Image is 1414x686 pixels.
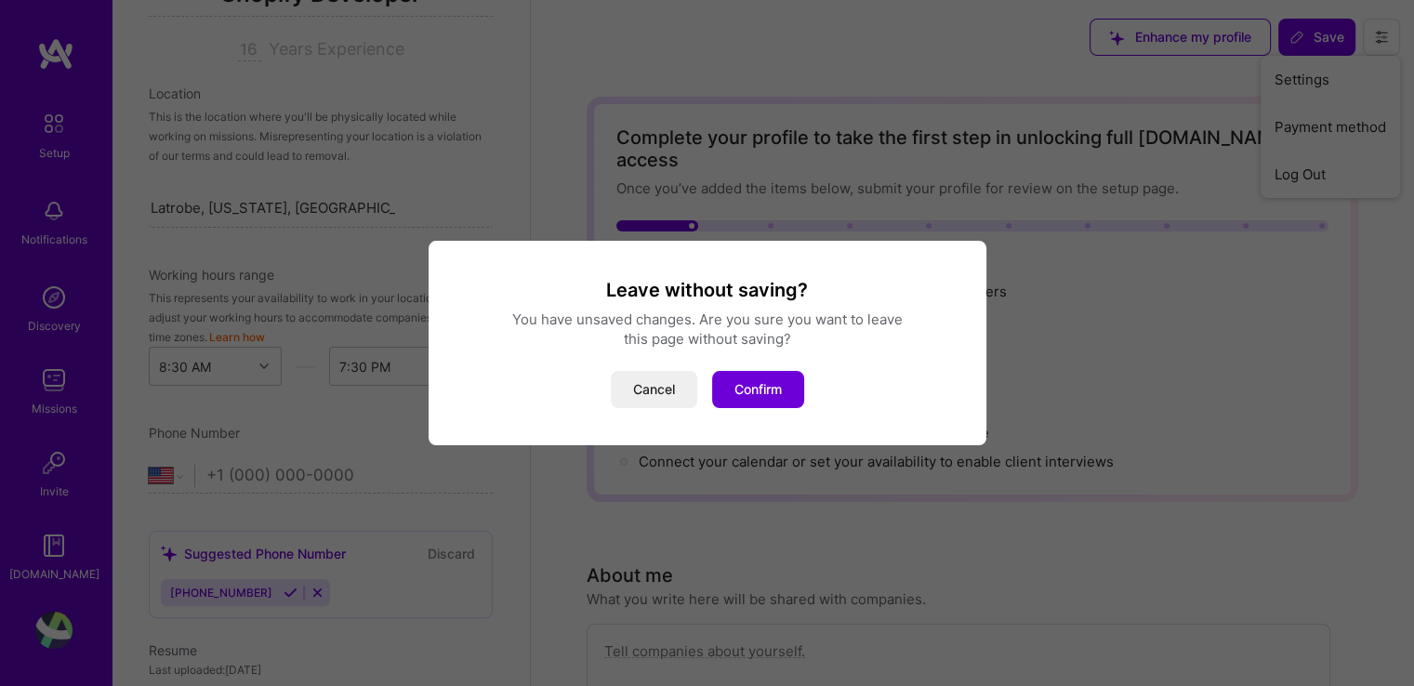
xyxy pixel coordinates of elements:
[451,329,964,349] div: this page without saving?
[451,278,964,302] h3: Leave without saving?
[429,241,986,445] div: modal
[611,371,697,408] button: Cancel
[712,371,804,408] button: Confirm
[451,310,964,329] div: You have unsaved changes. Are you sure you want to leave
